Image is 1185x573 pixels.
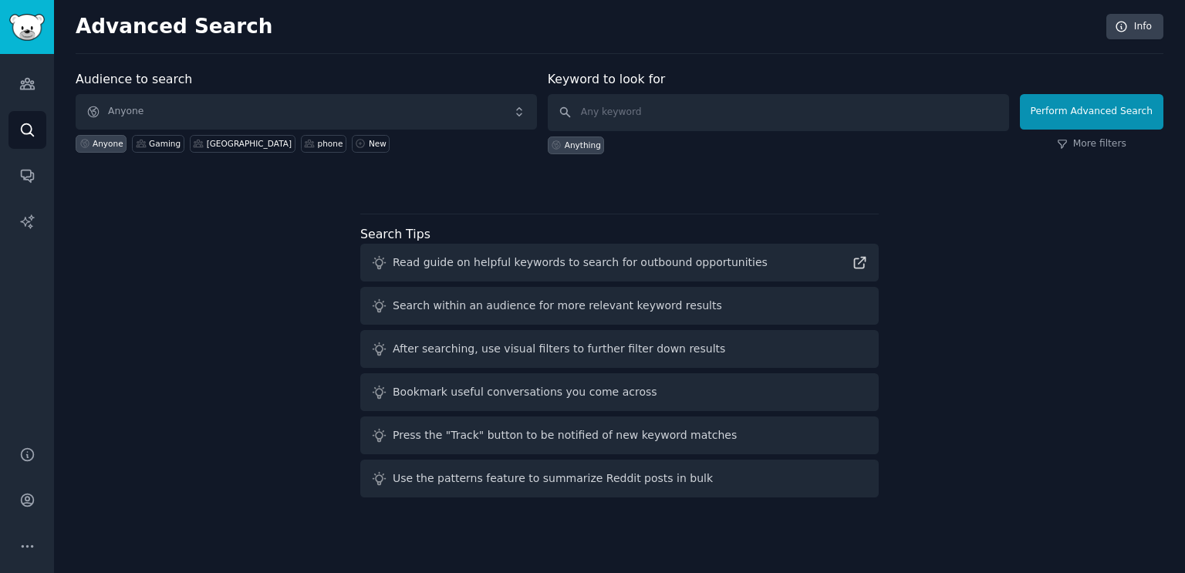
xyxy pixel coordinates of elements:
div: [GEOGRAPHIC_DATA] [207,138,292,149]
div: Search within an audience for more relevant keyword results [393,298,722,314]
div: Use the patterns feature to summarize Reddit posts in bulk [393,470,713,487]
img: GummySearch logo [9,14,45,41]
div: phone [318,138,343,149]
label: Audience to search [76,72,192,86]
div: Anything [565,140,601,150]
div: New [369,138,387,149]
div: Press the "Track" button to be notified of new keyword matches [393,427,737,443]
h2: Advanced Search [76,15,1098,39]
a: Info [1106,14,1163,40]
label: Search Tips [360,227,430,241]
a: More filters [1057,137,1126,151]
div: Gaming [149,138,181,149]
div: Anyone [93,138,123,149]
input: Any keyword [548,94,1009,131]
label: Keyword to look for [548,72,666,86]
a: New [352,135,390,153]
div: Read guide on helpful keywords to search for outbound opportunities [393,254,768,271]
button: Anyone [76,94,537,130]
button: Perform Advanced Search [1020,94,1163,130]
div: After searching, use visual filters to further filter down results [393,341,725,357]
div: Bookmark useful conversations you come across [393,384,657,400]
